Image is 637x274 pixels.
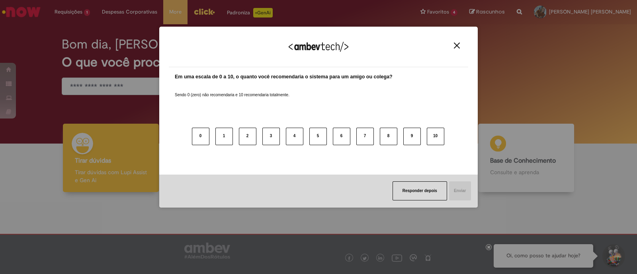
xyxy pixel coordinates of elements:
button: 10 [427,128,444,145]
button: 4 [286,128,303,145]
label: Em uma escala de 0 a 10, o quanto você recomendaria o sistema para um amigo ou colega? [175,73,393,81]
button: 1 [215,128,233,145]
button: 6 [333,128,350,145]
button: 5 [309,128,327,145]
button: Close [451,42,462,49]
img: Logo Ambevtech [289,42,348,52]
button: 8 [380,128,397,145]
button: 3 [262,128,280,145]
button: Responder depois [393,181,447,200]
button: 2 [239,128,256,145]
button: 9 [403,128,421,145]
label: Sendo 0 (zero) não recomendaria e 10 recomendaria totalmente. [175,83,289,98]
button: 7 [356,128,374,145]
button: 0 [192,128,209,145]
img: Close [454,43,460,49]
